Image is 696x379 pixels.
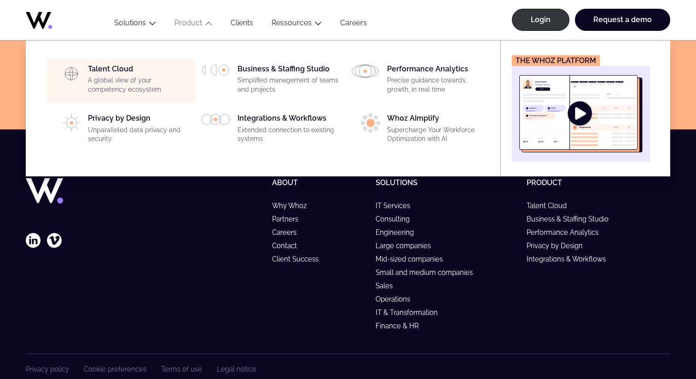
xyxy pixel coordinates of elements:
div: Whoz AImplify [387,114,489,147]
a: Operations [376,295,418,303]
button: Ressources [262,18,331,31]
a: Partners [272,215,307,223]
a: Talent Cloud [527,202,575,210]
a: Finance & HR [376,322,427,330]
h5: Solutions [376,178,519,187]
a: Performance Analytics [527,228,607,236]
nav: Footer Navigation [26,365,256,373]
a: IT & Transformation [376,309,446,316]
p: Simplified management of teams and projects [238,76,340,94]
p: Unparalleled data privacy and security [88,126,190,144]
div: Privacy by Design [88,114,190,147]
a: Integrations & WorkflowsExtended connection to existing systems [201,114,340,147]
a: Legal notice [217,365,256,373]
iframe: Chatbot [635,318,683,366]
a: Why Whoz [272,202,315,210]
a: Privacy policy [26,365,69,373]
a: The Whoz platform [512,55,650,162]
img: PICTO_ECLAIRER-1-e1756198033837.png [361,114,380,132]
a: Large companies [376,242,439,250]
figcaption: The Whoz platform [512,55,600,66]
div: Integrations & Workflows [238,114,340,147]
img: HP_PICTO_ANALYSE_DE_PERFORMANCES.svg [351,64,380,78]
div: Talent Cloud [88,64,190,98]
p: Precise guidance towards growth, in real time [387,76,489,94]
a: Contact [272,242,305,250]
img: HP_PICTO_CARTOGRAPHIE-1.svg [62,64,81,83]
p: A global view of your competency ecosystem [88,76,190,94]
a: Integrations & Workflows [527,255,614,263]
img: PICTO_INTEGRATION.svg [201,114,230,125]
div: Performance Analytics [387,64,489,98]
a: Product [527,178,562,187]
a: Sales [376,282,401,290]
a: Privacy by DesignUnparalleled data privacy and security [52,114,190,147]
a: Privacy by Design [527,242,591,250]
img: PICTO_CONFIANCE_NUMERIQUE.svg [63,114,81,132]
a: Talent CloudA global view of your competency ecosystem [52,64,190,98]
a: Consulting [376,215,418,223]
button: Solutions [105,18,165,31]
a: Careers [272,228,305,236]
a: IT Services [376,202,418,210]
a: Clients [221,18,262,31]
a: Engineering [376,228,422,236]
a: Terms of use [161,365,202,373]
a: Login [512,9,569,31]
button: Product [165,18,221,31]
img: HP_PICTO_GESTION-PORTEFEUILLE-PROJETS.svg [201,64,230,76]
a: Business & Staffing StudioSimplified management of teams and projects [201,64,340,98]
a: Ressources [272,18,312,27]
a: Product [174,18,202,27]
p: Supercharge Your Workforce Optimization with AI [387,126,489,144]
a: Careers [331,18,376,31]
a: Small and medium companies [376,268,481,276]
a: Business & Staffing Studio [527,215,617,223]
a: Mid-sized companies [376,255,451,263]
a: Performance AnalyticsPrecise guidance towards growth, in real time [351,64,489,98]
a: Request a demo [575,9,670,31]
p: Extended connection to existing systems [238,126,340,144]
h5: About [272,178,368,187]
a: Client Success [272,255,327,263]
a: Whoz AImplifySupercharge Your Workforce Optimization with AI [351,114,489,147]
div: Business & Staffing Studio [238,64,340,98]
a: Cookie preferences [84,365,146,373]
